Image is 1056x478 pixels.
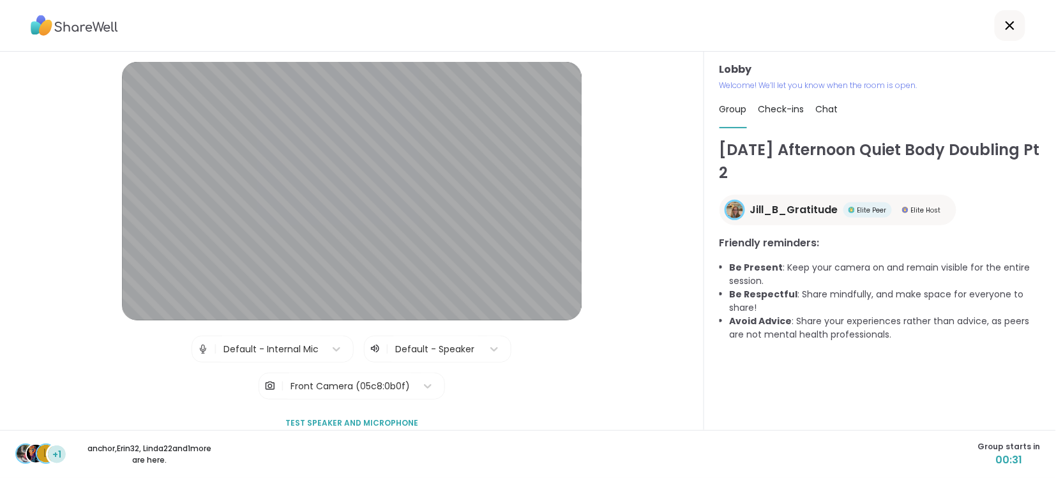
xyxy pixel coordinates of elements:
span: Elite Host [911,205,941,215]
b: Avoid Advice [730,315,792,327]
span: Group starts in [978,441,1041,452]
div: Front Camera (05c8:0b0f) [290,380,410,393]
span: Check-ins [758,103,804,116]
img: Jill_B_Gratitude [727,202,743,218]
span: Elite Peer [857,205,887,215]
li: : Share your experiences rather than advice, as peers are not mental health professionals. [730,315,1041,341]
h3: Lobby [720,62,1041,77]
span: | [214,336,217,362]
img: Camera [264,373,276,399]
span: Group [720,103,747,116]
span: Test speaker and microphone [285,417,418,429]
span: L [44,445,49,462]
p: anchor , Erin32 , Linda22 and 1 more are here. [78,443,221,466]
span: Jill_B_Gratitude [750,202,838,218]
span: Chat [816,103,838,116]
h3: Friendly reminders: [720,235,1041,251]
button: Test speaker and microphone [280,410,423,437]
img: Elite Host [902,207,909,213]
b: Be Present [730,261,783,274]
li: : Keep your camera on and remain visible for the entire session. [730,261,1041,288]
div: Default - Internal Mic [223,343,319,356]
img: anchor [17,445,34,463]
span: 00:31 [978,452,1041,468]
span: | [386,341,389,357]
img: Microphone [197,336,209,362]
img: Erin32 [27,445,45,463]
span: +1 [52,448,61,461]
img: Elite Peer [849,207,855,213]
li: : Share mindfully, and make space for everyone to share! [730,288,1041,315]
b: Be Respectful [730,288,798,301]
a: Jill_B_GratitudeJill_B_GratitudeElite PeerElite PeerElite HostElite Host [720,195,956,225]
img: ShareWell Logo [31,11,118,40]
h1: [DATE] Afternoon Quiet Body Doubling Pt 2 [720,138,1041,184]
span: | [281,373,284,399]
p: Welcome! We’ll let you know when the room is open. [720,80,1041,91]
